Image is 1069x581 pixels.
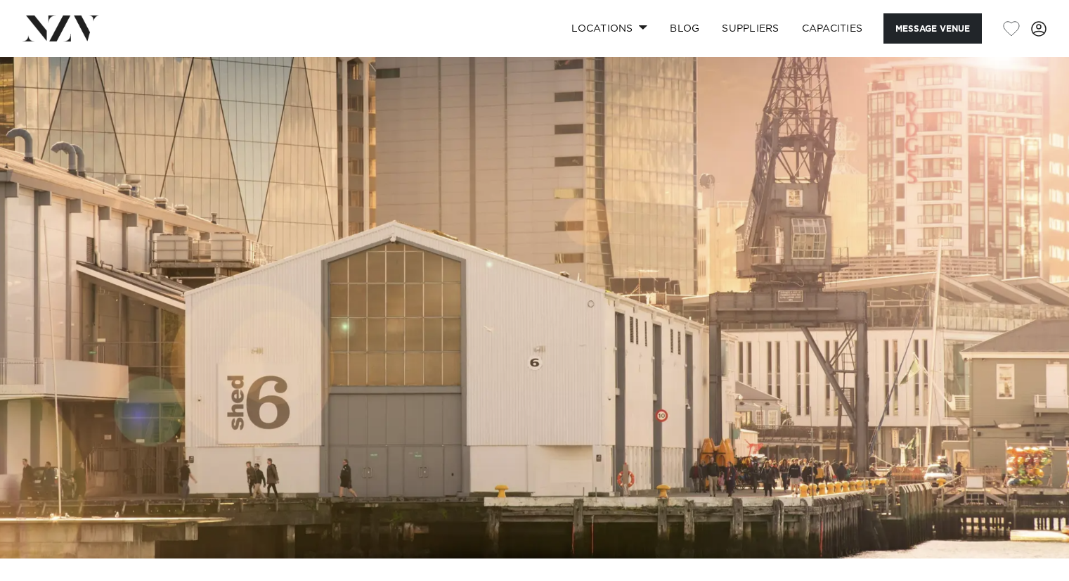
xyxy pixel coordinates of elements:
[659,13,711,44] a: BLOG
[560,13,659,44] a: Locations
[22,15,99,41] img: nzv-logo.png
[791,13,874,44] a: Capacities
[711,13,790,44] a: SUPPLIERS
[883,13,982,44] button: Message Venue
